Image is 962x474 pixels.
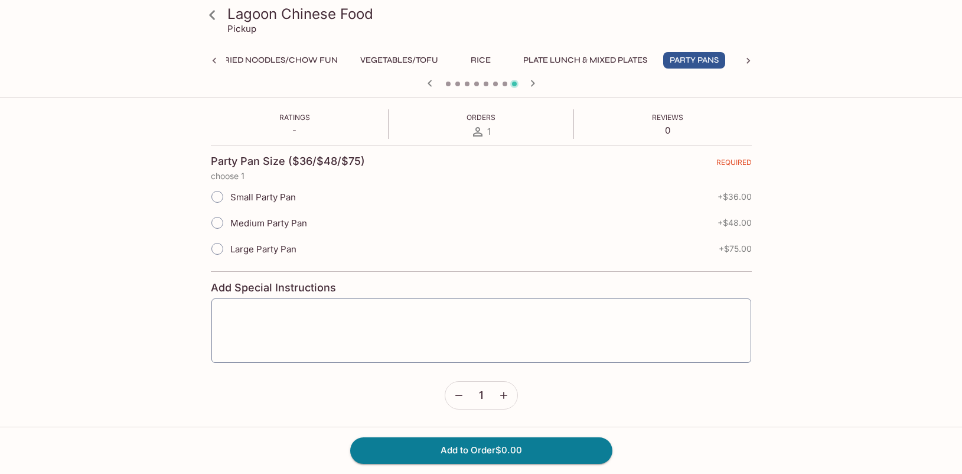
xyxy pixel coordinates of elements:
span: Reviews [652,113,683,122]
h3: Lagoon Chinese Food [227,5,755,23]
button: Rice [454,52,507,69]
span: + $36.00 [718,192,752,202]
button: Vegetables/Tofu [354,52,445,69]
p: Pickup [227,23,256,34]
span: Large Party Pan [230,244,296,255]
span: Medium Party Pan [230,217,307,229]
button: Party Pans [663,52,725,69]
p: 0 [652,125,683,136]
span: REQUIRED [716,158,752,171]
h4: Add Special Instructions [211,281,752,294]
button: Burgers [735,52,788,69]
span: Ratings [279,113,310,122]
button: Add to Order$0.00 [350,437,612,463]
h4: Party Pan Size ($36/$48/$75) [211,155,365,168]
span: 1 [479,389,483,402]
span: + $48.00 [718,218,752,228]
span: Small Party Pan [230,191,296,203]
p: choose 1 [211,171,752,181]
button: Plate Lunch & Mixed Plates [517,52,654,69]
span: Orders [467,113,495,122]
span: 1 [487,126,491,137]
span: + $75.00 [719,244,752,254]
p: - [279,125,310,136]
button: Fried Noodles/Chow Fun [212,52,344,69]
